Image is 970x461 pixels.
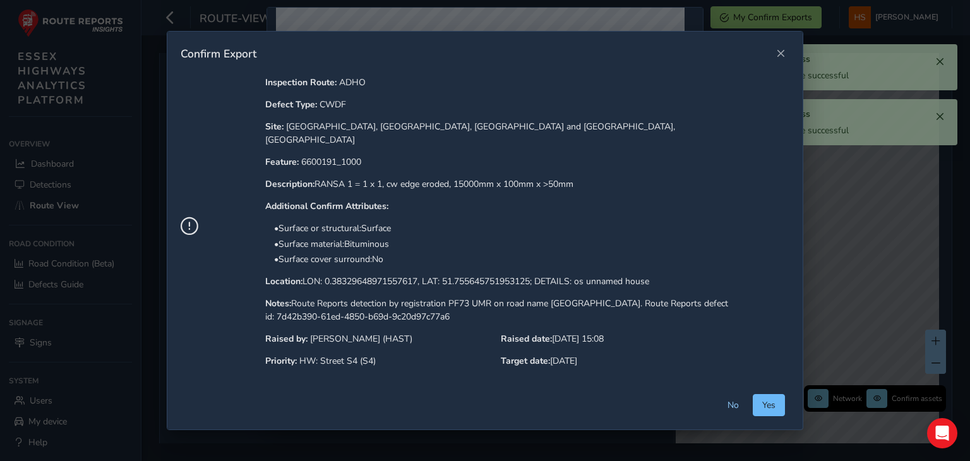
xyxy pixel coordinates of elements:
strong: Description: [265,178,314,190]
p: RANSA 1 = 1 x 1, cw edge eroded, 15000mm x 100mm x >50mm [265,177,731,191]
p: Route Reports detection by registration PF73 UMR on road name [GEOGRAPHIC_DATA]. Route Reports de... [265,297,731,323]
p: [GEOGRAPHIC_DATA], [GEOGRAPHIC_DATA], [GEOGRAPHIC_DATA] and [GEOGRAPHIC_DATA], [GEOGRAPHIC_DATA] [265,120,731,147]
strong: Defect Type: [265,99,317,111]
p: CWDF [265,98,731,111]
strong: Notes: [265,297,291,309]
strong: Feature: [265,156,299,168]
strong: Inspection Route: [265,76,337,88]
strong: Site: [265,121,284,133]
strong: Location: [265,275,302,287]
p: • Surface material : Bituminous [274,237,731,251]
strong: Raised by: [265,333,308,345]
button: No [718,394,748,416]
p: • Surface or structural : Surface [274,222,731,235]
p: [DATE] [501,354,731,376]
div: Open Intercom Messenger [927,418,957,448]
p: 6600191_1000 [265,155,731,169]
p: [DATE] 15:08 [501,332,731,354]
div: Confirm Export [181,46,772,61]
strong: Priority: [265,355,297,367]
p: • Surface cover surround : No [274,253,731,266]
strong: Additional Confirm Attributes: [265,200,388,212]
p: ADHO [265,76,731,89]
span: Yes [762,399,775,411]
button: Close [772,45,789,63]
p: HW: Street S4 (S4) [265,354,496,368]
p: [PERSON_NAME] (HAST) [265,332,496,345]
span: No [727,399,739,411]
p: LON: 0.38329648971557617, LAT: 51.755645751953125; DETAILS: os unnamed house [265,275,731,288]
strong: Target date: [501,355,550,367]
strong: Raised date: [501,333,552,345]
button: Yes [753,394,785,416]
